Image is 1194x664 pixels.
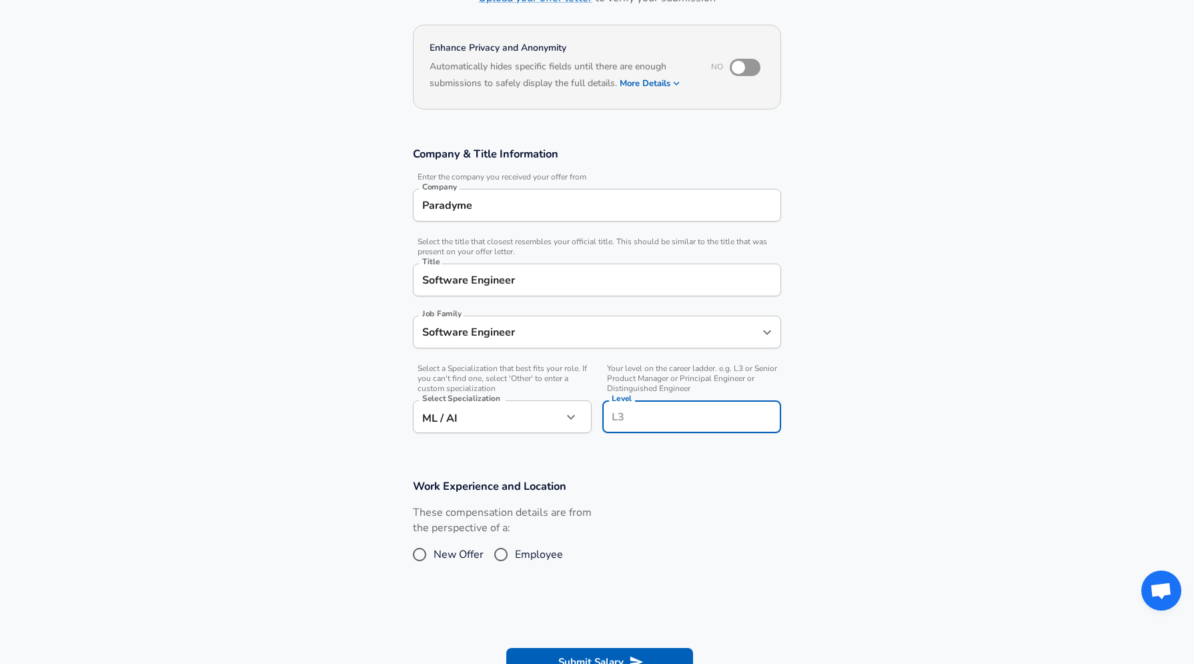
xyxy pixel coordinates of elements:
[413,364,592,394] span: Select a Specialization that best fits your role. If you can't find one, select 'Other' to enter ...
[413,478,781,494] h3: Work Experience and Location
[602,364,781,394] span: Your level on the career ladder. e.g. L3 or Senior Product Manager or Principal Engineer or Disti...
[413,400,562,433] div: ML / AI
[1141,571,1181,611] div: Open chat
[620,74,681,93] button: More Details
[430,41,693,55] h4: Enhance Privacy and Anonymity
[422,258,440,266] label: Title
[422,394,500,402] label: Select Specialization
[413,237,781,257] span: Select the title that closest resembles your official title. This should be similar to the title ...
[413,505,592,536] label: These compensation details are from the perspective of a:
[413,172,781,182] span: Enter the company you received your offer from
[515,547,563,563] span: Employee
[434,547,484,563] span: New Offer
[413,146,781,161] h3: Company & Title Information
[612,394,632,402] label: Level
[422,183,457,191] label: Company
[711,61,723,72] span: No
[422,310,462,318] label: Job Family
[419,322,755,342] input: Software Engineer
[419,195,775,216] input: Google
[430,59,693,93] h6: Automatically hides specific fields until there are enough submissions to safely display the full...
[419,270,775,290] input: Software Engineer
[758,323,776,342] button: Open
[608,406,775,427] input: L3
